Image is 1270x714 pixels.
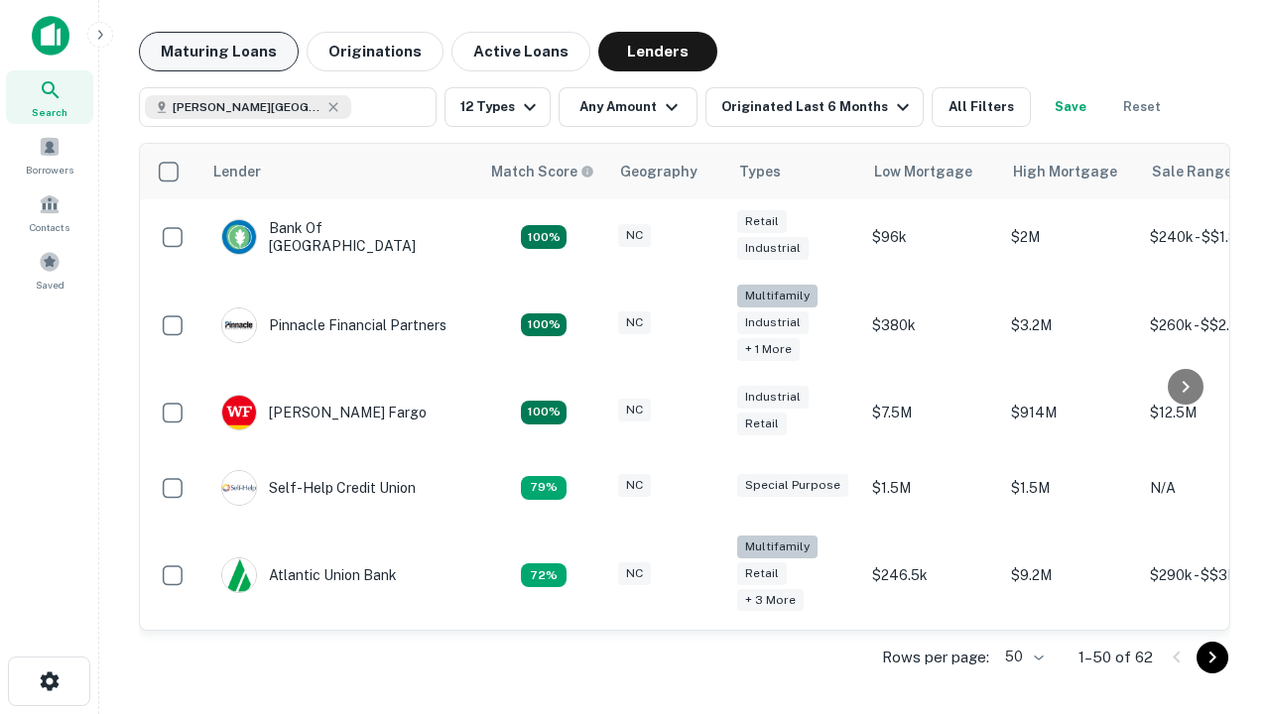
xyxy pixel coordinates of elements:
[620,160,698,183] div: Geography
[618,399,651,421] div: NC
[737,237,809,260] div: Industrial
[618,311,651,334] div: NC
[491,161,590,182] h6: Match Score
[1039,87,1102,127] button: Save your search to get updates of matches that match your search criteria.
[521,225,567,249] div: Matching Properties: 14, hasApolloMatch: undefined
[6,70,93,124] a: Search
[307,32,444,71] button: Originations
[222,308,256,342] img: picture
[173,98,321,116] span: [PERSON_NAME][GEOGRAPHIC_DATA], [GEOGRAPHIC_DATA]
[139,32,299,71] button: Maturing Loans
[737,210,787,233] div: Retail
[32,104,67,120] span: Search
[30,219,69,235] span: Contacts
[618,224,651,247] div: NC
[882,646,989,669] p: Rows per page:
[1001,450,1140,526] td: $1.5M
[221,557,397,593] div: Atlantic Union Bank
[26,162,73,178] span: Borrowers
[1001,275,1140,375] td: $3.2M
[1110,87,1174,127] button: Reset
[6,185,93,239] a: Contacts
[862,275,1001,375] td: $380k
[221,307,446,343] div: Pinnacle Financial Partners
[608,144,727,199] th: Geography
[1013,160,1117,183] div: High Mortgage
[521,313,567,337] div: Matching Properties: 25, hasApolloMatch: undefined
[737,562,787,585] div: Retail
[6,128,93,181] a: Borrowers
[721,95,915,119] div: Originated Last 6 Months
[201,144,479,199] th: Lender
[862,375,1001,450] td: $7.5M
[862,526,1001,626] td: $246.5k
[737,474,848,497] div: Special Purpose
[598,32,717,71] button: Lenders
[618,562,651,585] div: NC
[451,32,590,71] button: Active Loans
[221,395,427,430] div: [PERSON_NAME] Fargo
[737,589,804,612] div: + 3 more
[213,160,261,183] div: Lender
[737,413,787,435] div: Retail
[36,277,64,293] span: Saved
[1001,625,1140,700] td: $3.3M
[997,643,1047,671] div: 50
[1001,199,1140,275] td: $2M
[479,144,608,199] th: Capitalize uses an advanced AI algorithm to match your search with the best lender. The match sco...
[862,625,1001,700] td: $200k
[1001,526,1140,626] td: $9.2M
[1001,375,1140,450] td: $914M
[521,401,567,424] div: Matching Properties: 15, hasApolloMatch: undefined
[491,161,594,182] div: Capitalize uses an advanced AI algorithm to match your search with the best lender. The match sco...
[32,16,69,56] img: capitalize-icon.png
[932,87,1031,127] button: All Filters
[737,535,818,558] div: Multifamily
[1171,555,1270,651] iframe: Chat Widget
[222,558,256,592] img: picture
[221,219,459,255] div: Bank Of [GEOGRAPHIC_DATA]
[618,474,651,497] div: NC
[874,160,972,183] div: Low Mortgage
[222,471,256,505] img: picture
[521,476,567,500] div: Matching Properties: 11, hasApolloMatch: undefined
[862,450,1001,526] td: $1.5M
[737,311,809,334] div: Industrial
[1079,646,1153,669] p: 1–50 of 62
[737,285,818,307] div: Multifamily
[222,220,256,254] img: picture
[727,144,862,199] th: Types
[1152,160,1232,183] div: Sale Range
[444,87,551,127] button: 12 Types
[737,386,809,409] div: Industrial
[862,199,1001,275] td: $96k
[6,243,93,297] a: Saved
[739,160,781,183] div: Types
[862,144,1001,199] th: Low Mortgage
[1197,642,1228,673] button: Go to next page
[737,338,800,361] div: + 1 more
[221,470,416,506] div: Self-help Credit Union
[705,87,924,127] button: Originated Last 6 Months
[222,396,256,429] img: picture
[559,87,698,127] button: Any Amount
[521,563,567,587] div: Matching Properties: 10, hasApolloMatch: undefined
[1001,144,1140,199] th: High Mortgage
